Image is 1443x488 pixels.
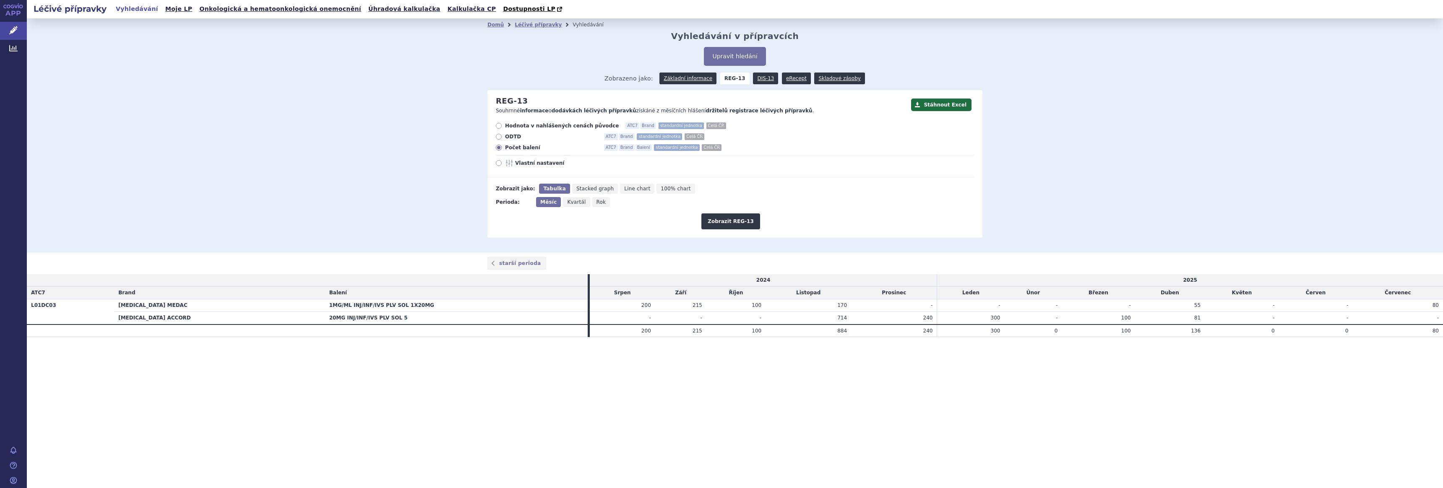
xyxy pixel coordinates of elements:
[163,3,195,15] a: Moje LP
[1004,287,1062,299] td: Únor
[814,73,865,84] a: Skladové zásoby
[837,315,847,321] span: 714
[1191,328,1201,334] span: 136
[113,3,161,15] a: Vyhledávání
[1273,302,1274,308] span: -
[1121,328,1131,334] span: 100
[1056,315,1058,321] span: -
[487,257,546,270] a: starší perioda
[118,290,135,296] span: Brand
[496,96,528,106] h2: REG-13
[706,287,766,299] td: Říjen
[596,199,606,205] span: Rok
[1194,302,1201,308] span: 55
[515,160,607,166] span: Vlastní nastavení
[1433,328,1439,334] span: 80
[325,299,588,311] th: 1MG/ML INJ/INF/IVS PLV SOL 1X20MG
[1135,287,1205,299] td: Duben
[520,108,549,114] strong: informace
[753,73,778,84] a: DIS-13
[1056,302,1058,308] span: -
[659,73,716,84] a: Základní informace
[567,199,586,205] span: Kvartál
[937,274,1443,286] td: 2025
[782,73,811,84] a: eRecept
[552,108,636,114] strong: dodávkách léčivých přípravků
[693,302,702,308] span: 215
[641,328,651,334] span: 200
[766,287,851,299] td: Listopad
[503,5,555,12] span: Dostupnosti LP
[752,302,761,308] span: 100
[655,287,706,299] td: Září
[937,287,1005,299] td: Leden
[619,144,635,151] span: Brand
[1121,315,1131,321] span: 100
[752,328,761,334] span: 100
[500,3,566,15] a: Dostupnosti LP
[366,3,443,15] a: Úhradová kalkulačka
[496,184,535,194] div: Zobrazit jako:
[496,107,907,114] p: Souhrnné o získáné z měsíčních hlášení .
[693,328,702,334] span: 215
[1062,287,1135,299] td: Březen
[760,315,761,321] span: -
[701,315,702,321] span: -
[624,186,650,192] span: Line chart
[576,186,614,192] span: Stacked graph
[837,328,847,334] span: 884
[625,122,639,129] span: ATC7
[923,328,933,334] span: 240
[685,133,704,140] span: Celá ČR
[998,302,1000,308] span: -
[604,73,653,84] span: Zobrazeno jako:
[515,22,562,28] a: Léčivé přípravky
[706,108,813,114] strong: držitelů registrace léčivých přípravků
[1129,302,1130,308] span: -
[1273,315,1274,321] span: -
[114,311,325,324] th: [MEDICAL_DATA] ACCORD
[1055,328,1058,334] span: 0
[1352,287,1443,299] td: Červenec
[619,133,635,140] span: Brand
[701,213,760,229] button: Zobrazit REG-13
[505,133,597,140] span: ODTD
[911,99,972,111] button: Stáhnout Excel
[505,122,619,129] span: Hodnota v nahlášených cenách původce
[573,18,615,31] li: Vyhledávání
[654,144,699,151] span: standardní jednotka
[487,22,504,28] a: Domů
[991,315,1000,321] span: 300
[590,287,655,299] td: Srpen
[1433,302,1439,308] span: 80
[114,299,325,311] th: [MEDICAL_DATA] MEDAC
[1345,328,1349,334] span: 0
[851,287,937,299] td: Prosinec
[659,122,704,129] span: standardní jednotka
[704,47,766,66] button: Upravit hledání
[1271,328,1275,334] span: 0
[197,3,364,15] a: Onkologická a hematoonkologická onemocnění
[325,311,588,324] th: 20MG INJ/INF/IVS PLV SOL 5
[329,290,347,296] span: Balení
[702,144,721,151] span: Celá ČR
[661,186,690,192] span: 100% chart
[720,73,750,84] strong: REG-13
[991,328,1000,334] span: 300
[604,133,618,140] span: ATC7
[923,315,933,321] span: 240
[505,144,597,151] span: Počet balení
[1279,287,1353,299] td: Červen
[1347,302,1348,308] span: -
[1347,315,1348,321] span: -
[706,122,726,129] span: Celá ČR
[31,290,45,296] span: ATC7
[837,302,847,308] span: 170
[931,302,932,308] span: -
[1205,287,1279,299] td: Květen
[636,144,652,151] span: Balení
[637,133,682,140] span: standardní jednotka
[590,274,937,286] td: 2024
[27,3,113,15] h2: Léčivé přípravky
[445,3,499,15] a: Kalkulačka CP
